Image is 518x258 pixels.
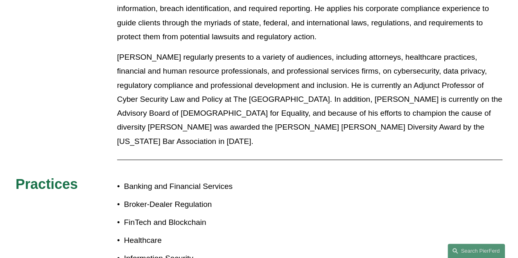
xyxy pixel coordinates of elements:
p: Broker-Dealer Regulation [124,197,259,211]
p: Healthcare [124,233,259,247]
span: Practices [16,176,78,192]
p: FinTech and Blockchain [124,215,259,229]
a: Search this site [448,244,505,258]
p: Banking and Financial Services [124,179,259,193]
p: [PERSON_NAME] regularly presents to a variety of audiences, including attorneys, healthcare pract... [117,50,502,148]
